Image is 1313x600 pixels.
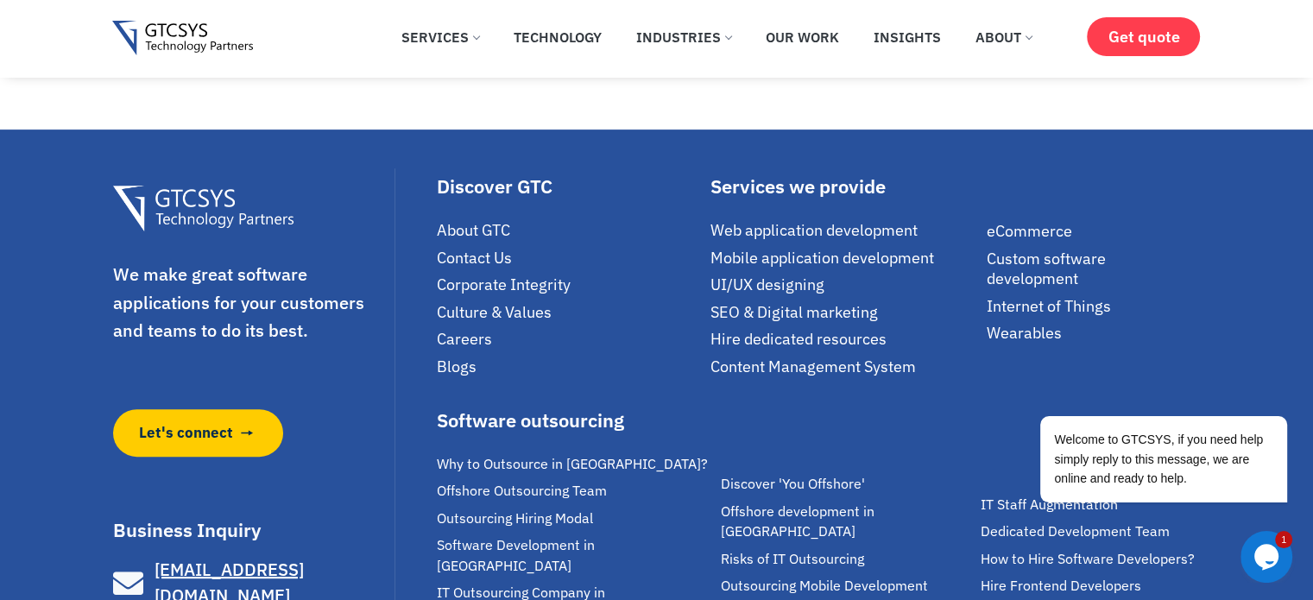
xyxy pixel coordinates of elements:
[437,275,571,294] span: Corporate Integrity
[437,481,711,501] a: Offshore Outsourcing Team
[861,18,954,56] a: Insights
[437,454,711,474] a: Why to Outsource in [GEOGRAPHIC_DATA]?
[987,296,1111,316] span: Internet of Things
[710,275,978,294] a: UI/UX designing
[437,177,702,196] div: Discover GTC
[437,481,607,501] span: Offshore Outsourcing Team
[437,220,510,240] span: About GTC
[710,248,934,268] span: Mobile application development
[987,221,1072,241] span: eCommerce
[710,302,878,322] span: SEO & Digital marketing
[1087,17,1200,56] a: Get quote
[113,186,294,231] img: Gtcsys Footer Logo
[710,357,916,376] span: Content Management System
[720,474,864,494] span: Discover 'You Offshore'
[985,319,1296,522] iframe: chat widget
[981,495,1209,515] a: IT Staff Augmentation
[987,296,1201,316] a: Internet of Things
[987,221,1201,241] a: eCommerce
[720,576,972,596] a: Outsourcing Mobile Development
[437,357,702,376] a: Blogs
[437,302,552,322] span: Culture & Values
[710,220,918,240] span: Web application development
[437,329,492,349] span: Careers
[1108,28,1179,46] span: Get quote
[437,454,708,474] span: Why to Outsource in [GEOGRAPHIC_DATA]?
[987,249,1201,289] a: Custom software development
[981,521,1209,541] a: Dedicated Development Team
[1240,531,1296,583] iframe: chat widget
[113,409,284,457] a: Let's connect
[753,18,852,56] a: Our Work
[710,275,824,294] span: UI/UX designing
[710,302,978,322] a: SEO & Digital marketing
[710,357,978,376] a: Content Management System
[437,411,711,430] div: Software outsourcing
[623,18,744,56] a: Industries
[981,495,1118,515] span: IT Staff Augmentation
[437,508,593,528] span: Outsourcing Hiring Modal
[437,248,512,268] span: Contact Us
[437,329,702,349] a: Careers
[710,248,978,268] a: Mobile application development
[437,275,702,294] a: Corporate Integrity
[437,508,711,528] a: Outsourcing Hiring Modal
[437,357,477,376] span: Blogs
[720,474,972,494] a: Discover 'You Offshore'
[981,549,1209,569] a: How to Hire Software Developers?
[437,248,702,268] a: Contact Us
[981,549,1195,569] span: How to Hire Software Developers?
[139,422,233,444] span: Let's connect
[388,18,492,56] a: Services
[437,535,711,576] a: Software Development in [GEOGRAPHIC_DATA]
[710,329,978,349] a: Hire dedicated resources
[437,302,702,322] a: Culture & Values
[720,549,863,569] span: Risks of IT Outsourcing
[437,220,702,240] a: About GTC
[501,18,615,56] a: Technology
[720,549,972,569] a: Risks of IT Outsourcing
[720,576,927,596] span: Outsourcing Mobile Development
[710,177,978,196] div: Services we provide
[981,576,1141,596] span: Hire Frontend Developers
[963,18,1045,56] a: About
[981,576,1209,596] a: Hire Frontend Developers
[981,521,1170,541] span: Dedicated Development Team
[710,329,887,349] span: Hire dedicated resources
[113,521,391,540] h3: Business Inquiry
[710,220,978,240] a: Web application development
[112,21,253,56] img: Gtcsys logo
[720,502,972,542] a: Offshore development in [GEOGRAPHIC_DATA]
[113,261,391,345] p: We make great software applications for your customers and teams to do its best.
